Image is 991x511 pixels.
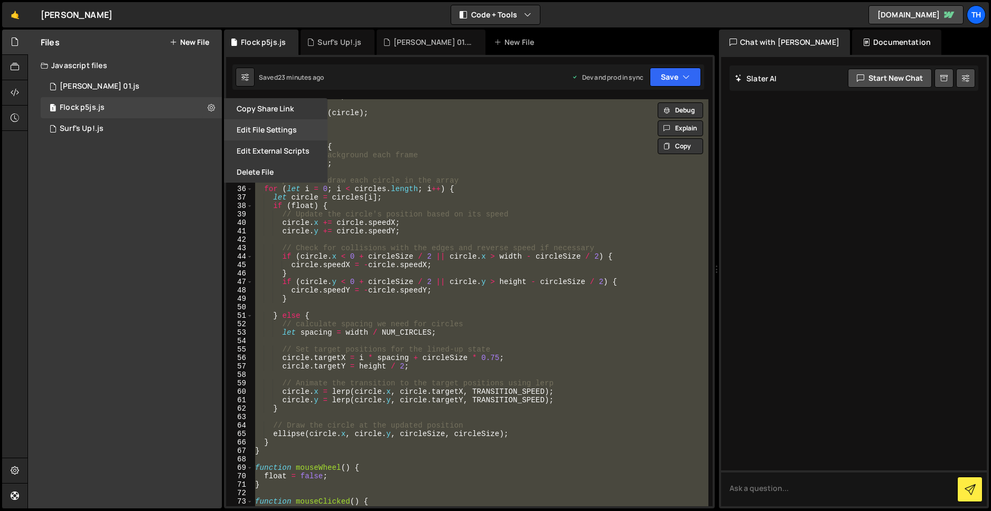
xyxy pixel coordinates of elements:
[241,37,286,48] div: Flock p5js.js
[226,421,253,430] div: 64
[224,119,328,140] button: Edit File Settings
[226,244,253,252] div: 43
[226,480,253,489] div: 71
[226,202,253,210] div: 38
[60,82,139,91] div: [PERSON_NAME] 01.js
[60,124,104,134] div: Surf's Up!.js
[226,286,253,295] div: 48
[226,227,253,235] div: 41
[2,2,28,27] a: 🤙
[226,261,253,269] div: 45
[494,37,538,48] div: New File
[658,138,703,154] button: Copy
[226,354,253,362] div: 56
[41,36,60,48] h2: Files
[226,328,253,337] div: 53
[226,185,253,193] div: 36
[226,430,253,438] div: 65
[224,162,328,183] button: Delete File
[41,118,222,139] div: 17106/47318.js
[658,120,703,136] button: Explain
[50,105,56,113] span: 1
[226,303,253,311] div: 50
[572,73,643,82] div: Dev and prod in sync
[226,219,253,227] div: 40
[226,362,253,371] div: 57
[226,311,253,320] div: 51
[224,98,328,119] button: Copy share link
[60,103,105,112] div: Flock p5js.js
[848,69,932,88] button: Start new chat
[226,320,253,328] div: 52
[41,97,222,118] div: Flock p5js.js
[224,140,328,162] button: Edit External Scripts
[226,193,253,202] div: 37
[226,210,253,219] div: 39
[226,497,253,506] div: 73
[226,404,253,413] div: 62
[226,489,253,497] div: 72
[226,235,253,244] div: 42
[226,413,253,421] div: 63
[226,295,253,303] div: 49
[226,438,253,447] div: 66
[170,38,209,46] button: New File
[278,73,324,82] div: 23 minutes ago
[226,472,253,480] div: 70
[394,37,473,48] div: [PERSON_NAME] 01.js
[735,73,777,83] h2: Slater AI
[226,269,253,278] div: 46
[226,252,253,261] div: 44
[226,337,253,345] div: 54
[226,345,253,354] div: 55
[650,68,701,87] button: Save
[226,371,253,379] div: 58
[41,76,222,97] div: 17106/47176.js
[226,278,253,286] div: 47
[226,396,253,404] div: 61
[41,8,113,21] div: [PERSON_NAME]
[226,463,253,472] div: 69
[226,387,253,396] div: 60
[658,102,703,118] button: Debug
[967,5,986,24] a: Th
[868,5,964,24] a: [DOMAIN_NAME]
[226,379,253,387] div: 59
[226,455,253,463] div: 68
[28,55,222,76] div: Javascript files
[259,73,324,82] div: Saved
[719,30,850,55] div: Chat with [PERSON_NAME]
[451,5,540,24] button: Code + Tools
[317,37,361,48] div: Surf's Up!.js
[852,30,941,55] div: Documentation
[226,447,253,455] div: 67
